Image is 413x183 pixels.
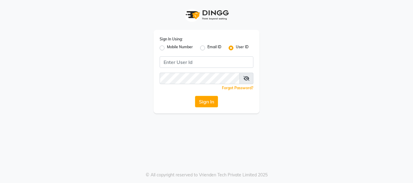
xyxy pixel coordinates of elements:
[195,96,218,107] button: Sign In
[207,44,221,52] label: Email ID
[236,44,249,52] label: User ID
[160,73,240,84] input: Username
[182,6,231,24] img: logo1.svg
[167,44,193,52] label: Mobile Number
[160,36,183,42] label: Sign In Using:
[222,86,253,90] a: Forgot Password?
[160,56,253,68] input: Username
